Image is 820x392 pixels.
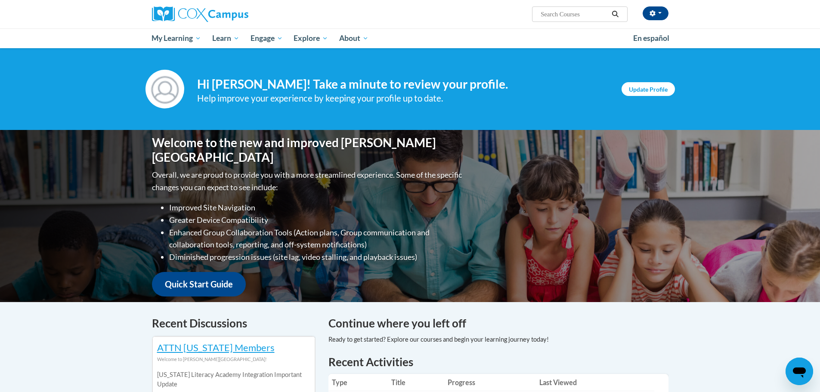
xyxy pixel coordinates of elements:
div: Help improve your experience by keeping your profile up to date. [197,91,609,105]
li: Greater Device Compatibility [169,214,464,226]
span: Engage [251,33,283,43]
a: ATTN [US_STATE] Members [157,342,275,353]
a: Cox Campus [152,6,316,22]
span: En español [633,34,669,43]
h4: Hi [PERSON_NAME]! Take a minute to review your profile. [197,77,609,92]
a: Engage [245,28,288,48]
a: Update Profile [622,82,675,96]
img: Cox Campus [152,6,248,22]
span: My Learning [152,33,201,43]
a: Quick Start Guide [152,272,246,296]
button: Search [609,9,622,19]
iframe: Button to launch messaging window [786,358,813,385]
div: Welcome to [PERSON_NAME][GEOGRAPHIC_DATA]! [157,355,310,364]
li: Enhanced Group Collaboration Tools (Action plans, Group communication and collaboration tools, re... [169,226,464,251]
h1: Recent Activities [328,354,668,370]
li: Improved Site Navigation [169,201,464,214]
th: Title [388,374,444,391]
a: Learn [207,28,245,48]
h4: Continue where you left off [328,315,668,332]
button: Account Settings [643,6,668,20]
a: My Learning [146,28,207,48]
a: Explore [288,28,334,48]
th: Last Viewed [536,374,654,391]
img: Profile Image [145,70,184,108]
a: En español [628,29,675,47]
a: About [334,28,374,48]
li: Diminished progression issues (site lag, video stalling, and playback issues) [169,251,464,263]
input: Search Courses [540,9,609,19]
span: Explore [294,33,328,43]
span: Learn [212,33,239,43]
h4: Recent Discussions [152,315,316,332]
div: Main menu [139,28,681,48]
th: Progress [444,374,536,391]
h1: Welcome to the new and improved [PERSON_NAME][GEOGRAPHIC_DATA] [152,136,464,164]
span: About [339,33,368,43]
th: Type [328,374,388,391]
p: Overall, we are proud to provide you with a more streamlined experience. Some of the specific cha... [152,169,464,194]
p: [US_STATE] Literacy Academy Integration Important Update [157,370,310,389]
